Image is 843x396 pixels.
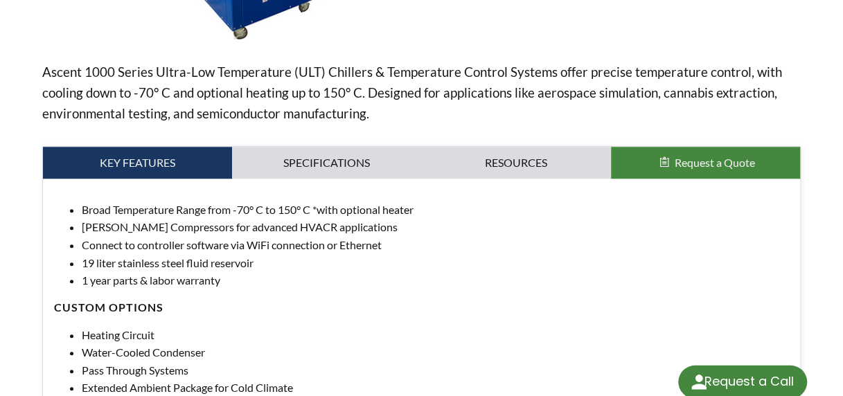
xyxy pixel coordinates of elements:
[42,62,801,124] p: Ascent 1000 Series Ultra-Low Temperature (ULT) Chillers & Temperature Control Systems offer preci...
[82,271,789,289] li: 1 year parts & labor warranty
[43,147,232,179] a: Key Features
[54,300,789,315] h4: Custom Options
[82,343,789,361] li: Water-Cooled Condenser
[82,201,789,219] li: Broad Temperature Range from -70° C to 150° C *with optional heater
[82,361,789,379] li: Pass Through Systems
[82,254,789,272] li: 19 liter stainless steel fluid reservoir
[611,147,800,179] button: Request a Quote
[82,218,789,236] li: [PERSON_NAME] Compressors for advanced HVACR applications
[688,371,710,393] img: round button
[675,156,755,169] span: Request a Quote
[422,147,611,179] a: Resources
[82,326,789,344] li: Heating Circuit
[82,236,789,254] li: Connect to controller software via WiFi connection or Ethernet
[232,147,421,179] a: Specifications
